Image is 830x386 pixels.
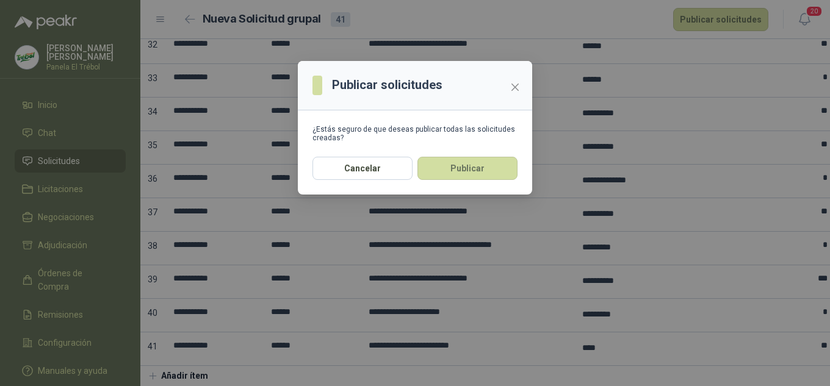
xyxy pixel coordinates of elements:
[332,76,442,95] h3: Publicar solicitudes
[510,82,520,92] span: close
[312,157,413,180] button: Cancelar
[505,77,525,97] button: Close
[417,157,518,180] button: Publicar
[312,125,518,142] div: ¿Estás seguro de que deseas publicar todas las solicitudes creadas?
